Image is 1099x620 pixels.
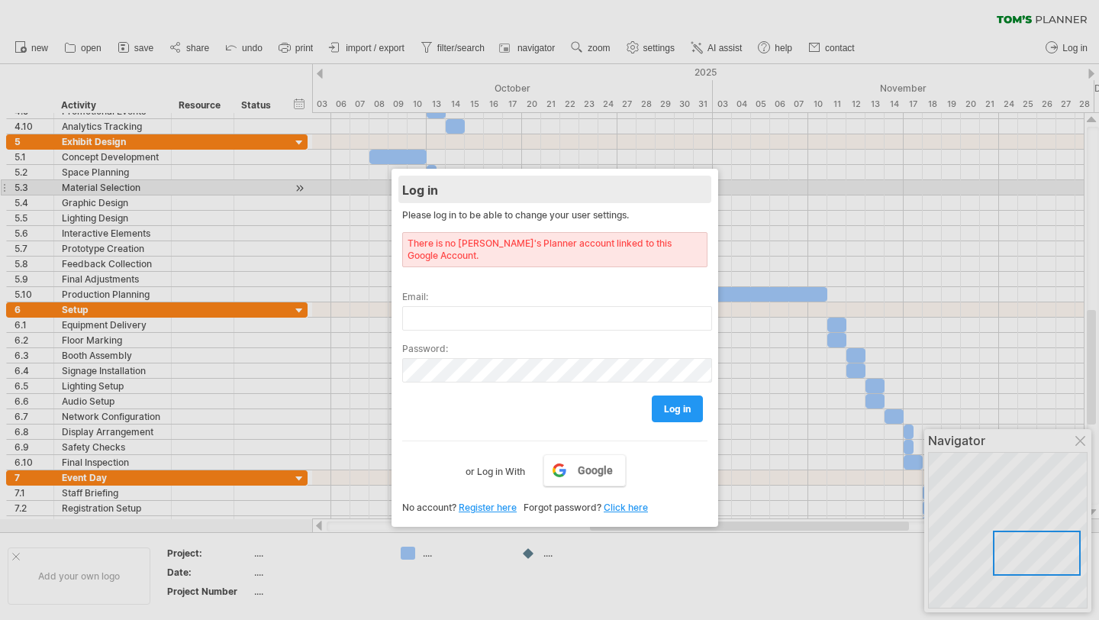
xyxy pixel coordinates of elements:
a: Click here [604,502,648,513]
label: Email: [402,291,707,302]
label: Password: [402,343,707,354]
a: Register here [459,502,517,513]
div: Please log in to be able to change your user settings. [402,209,707,221]
label: or Log in With [466,454,525,480]
span: log in [664,403,691,415]
div: There is no [PERSON_NAME]'s Planner account linked to this Google Account. [402,232,707,267]
span: No account? [402,502,456,513]
span: Google [578,464,613,476]
div: Log in [402,176,707,203]
span: Forgot password? [524,502,601,513]
a: log in [652,396,703,422]
a: Google [543,454,626,486]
